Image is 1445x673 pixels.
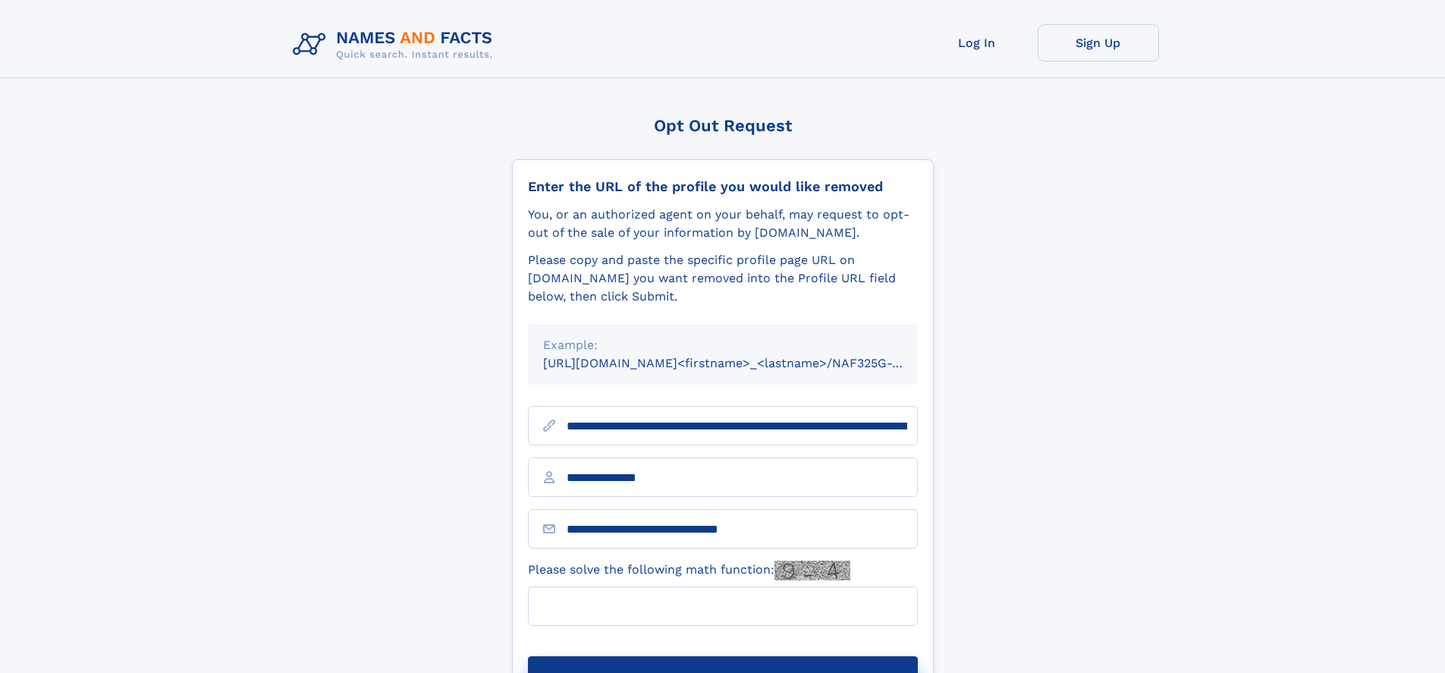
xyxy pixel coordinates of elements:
div: Example: [543,336,903,354]
div: Enter the URL of the profile you would like removed [528,178,918,195]
small: [URL][DOMAIN_NAME]<firstname>_<lastname>/NAF325G-xxxxxxxx [543,356,947,370]
a: Sign Up [1038,24,1159,61]
label: Please solve the following math function: [528,561,850,580]
div: Please copy and paste the specific profile page URL on [DOMAIN_NAME] you want removed into the Pr... [528,251,918,306]
div: Opt Out Request [512,116,934,135]
img: Logo Names and Facts [287,24,505,65]
div: You, or an authorized agent on your behalf, may request to opt-out of the sale of your informatio... [528,206,918,242]
a: Log In [916,24,1038,61]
